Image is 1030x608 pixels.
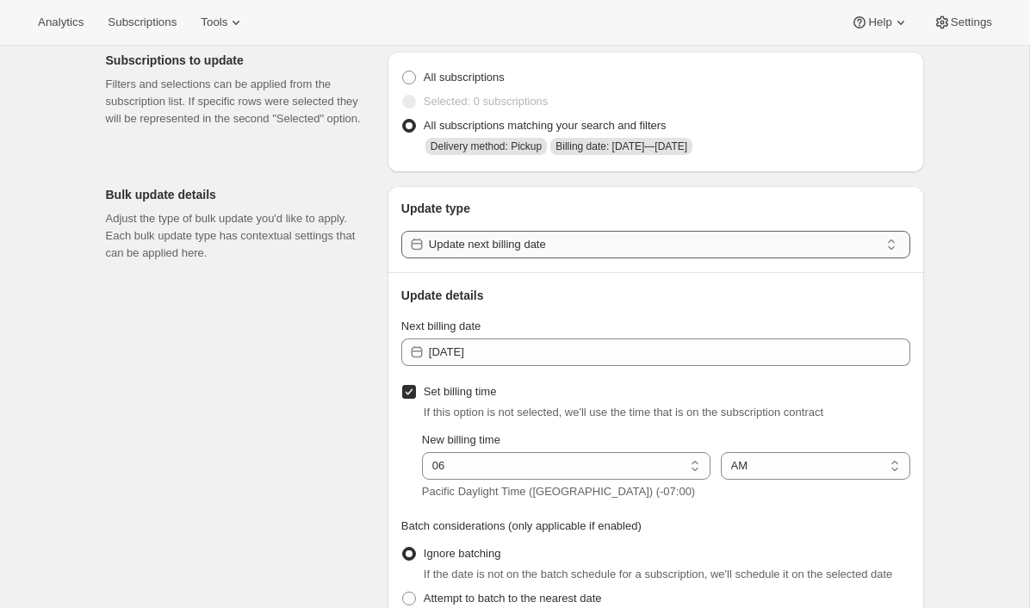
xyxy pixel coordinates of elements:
span: Set billing time [424,385,497,398]
p: Update details [401,287,910,304]
span: Subscriptions [108,16,177,29]
span: Next billing date [401,320,481,332]
span: Help [868,16,891,29]
p: Adjust the type of bulk update you'd like to apply. Each bulk update type has contextual settings... [106,210,374,262]
p: Batch considerations (only applicable if enabled) [401,518,910,535]
button: Analytics [28,10,94,34]
span: Settings [951,16,992,29]
span: Billing date: Oct 3, 2025—Nov 2, 2025 [555,140,687,152]
p: Filters and selections can be applied from the subscription list. If specific rows were selected ... [106,76,374,127]
span: All subscriptions [424,71,505,84]
p: Bulk update details [106,186,374,203]
span: Analytics [38,16,84,29]
input: YYYY-MM-DD [429,338,910,366]
button: Settings [923,10,1002,34]
button: Subscriptions [97,10,187,34]
span: Pacific Daylight Time ([GEOGRAPHIC_DATA]) (-07:00) [422,485,695,498]
span: Ignore batching [424,547,501,560]
button: Help [841,10,919,34]
span: If the date is not on the batch schedule for a subscription, we'll schedule it on the selected date [424,568,893,580]
p: New billing time [422,431,910,449]
span: All subscriptions matching your search and filters [424,119,667,132]
span: Delivery method: Pickup [431,140,542,152]
span: Tools [201,16,227,29]
span: Selected: 0 subscriptions [424,95,549,108]
span: Attempt to batch to the nearest date [424,592,602,605]
p: Update type [401,200,910,217]
button: Tools [190,10,255,34]
p: Subscriptions to update [106,52,374,69]
span: If this option is not selected, we'll use the time that is on the subscription contract [424,406,823,419]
